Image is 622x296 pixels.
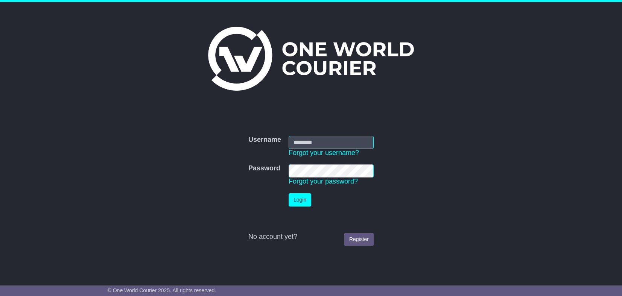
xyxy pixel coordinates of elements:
[289,149,359,156] a: Forgot your username?
[248,164,280,173] label: Password
[289,193,311,206] button: Login
[344,233,374,246] a: Register
[248,136,281,144] label: Username
[289,178,358,185] a: Forgot your password?
[248,233,374,241] div: No account yet?
[108,287,216,293] span: © One World Courier 2025. All rights reserved.
[208,27,414,91] img: One World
